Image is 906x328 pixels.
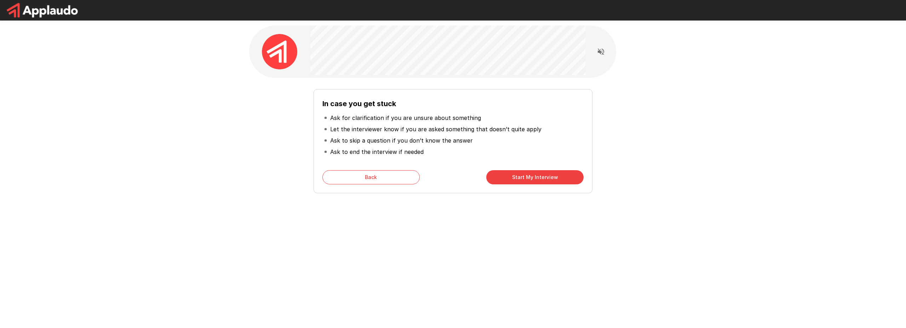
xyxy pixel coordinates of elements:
img: applaudo_avatar.png [262,34,297,69]
p: Ask for clarification if you are unsure about something [330,114,481,122]
button: Start My Interview [486,170,584,184]
p: Ask to end the interview if needed [330,148,424,156]
button: Read questions aloud [594,45,608,59]
p: Let the interviewer know if you are asked something that doesn’t quite apply [330,125,541,133]
p: Ask to skip a question if you don’t know the answer [330,136,473,145]
b: In case you get stuck [322,99,396,108]
button: Back [322,170,420,184]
